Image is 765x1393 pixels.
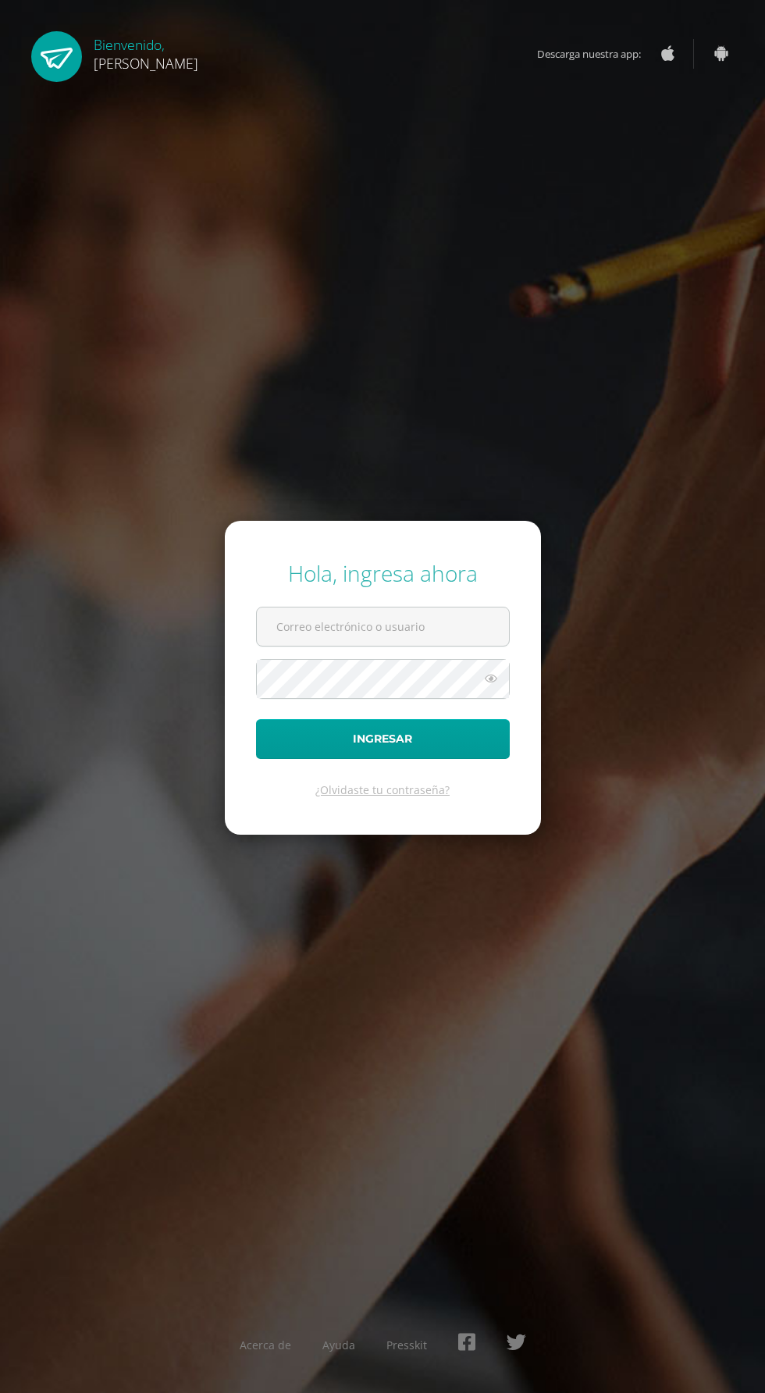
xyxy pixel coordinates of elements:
a: ¿Olvidaste tu contraseña? [315,782,450,797]
div: Hola, ingresa ahora [256,558,510,588]
input: Correo electrónico o usuario [257,607,509,646]
a: Acerca de [240,1338,291,1352]
a: Presskit [386,1338,427,1352]
span: Descarga nuestra app: [537,39,656,69]
a: Ayuda [322,1338,355,1352]
button: Ingresar [256,719,510,759]
div: Bienvenido, [94,31,198,73]
span: [PERSON_NAME] [94,54,198,73]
